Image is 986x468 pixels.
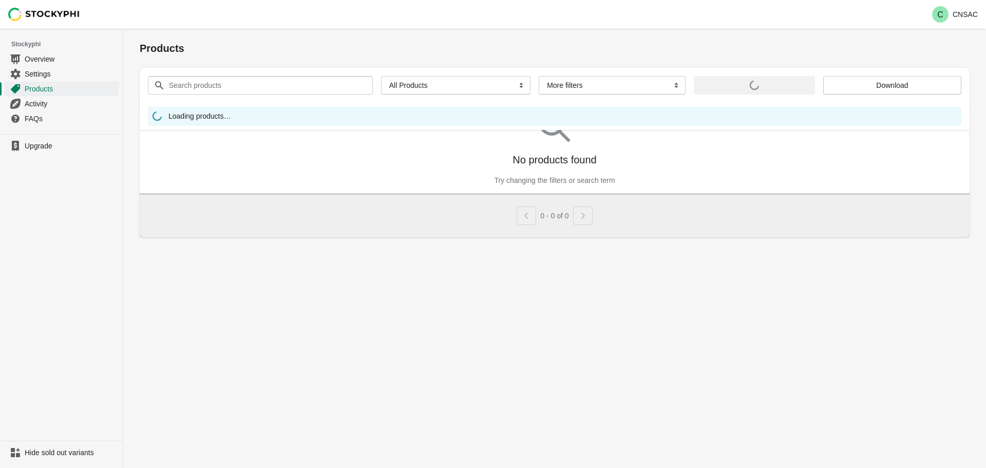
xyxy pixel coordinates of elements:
[25,69,117,79] span: Settings
[876,81,908,89] span: Download
[4,66,119,81] a: Settings
[513,153,596,167] p: No products found
[25,114,117,124] span: FAQs
[494,175,615,185] p: Try changing the filters or search term
[937,10,943,19] text: C
[4,51,119,66] a: Overview
[25,99,117,109] span: Activity
[25,141,117,151] span: Upgrade
[953,10,978,18] p: CNSAC
[928,4,982,25] button: Avatar with initials CCNSAC
[25,84,117,94] span: Products
[11,39,123,49] span: Stockyphi
[4,445,119,460] a: Hide sold out variants
[823,76,961,95] button: Download
[25,54,117,64] span: Overview
[168,111,231,124] span: Loading products…
[517,202,592,225] nav: Pagination
[4,139,119,153] a: Upgrade
[4,81,119,96] a: Products
[140,41,970,55] h1: Products
[932,6,949,23] span: Avatar with initials C
[168,76,354,95] input: Search products
[4,111,119,126] a: FAQs
[8,8,80,21] img: Stockyphi
[540,212,568,220] span: 0 - 0 of 0
[25,447,117,458] span: Hide sold out variants
[4,96,119,111] a: Activity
